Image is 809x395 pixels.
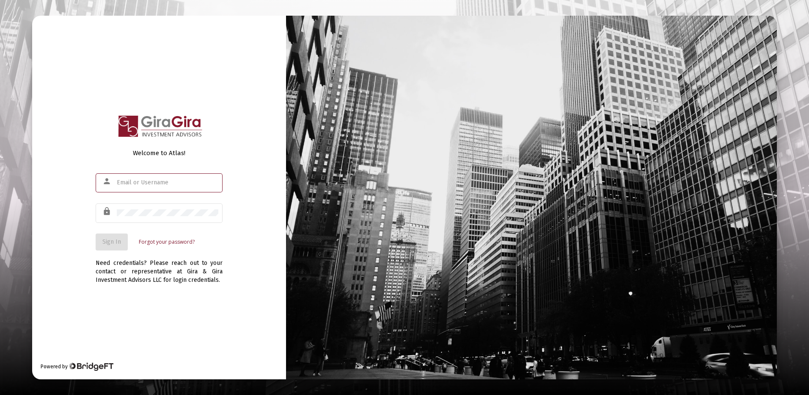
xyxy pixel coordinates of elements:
[102,206,113,217] mat-icon: lock
[41,362,113,371] div: Powered by
[102,176,113,186] mat-icon: person
[96,234,128,250] button: Sign In
[139,238,195,246] a: Forgot your password?
[102,238,121,245] span: Sign In
[69,362,113,371] img: Bridge Financial Technology Logo
[117,179,218,186] input: Email or Username
[113,111,206,142] img: Logo
[96,149,223,157] div: Welcome to Atlas!
[96,250,223,284] div: Need credentials? Please reach out to your contact or representative at Gira & Gira Investment Ad...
